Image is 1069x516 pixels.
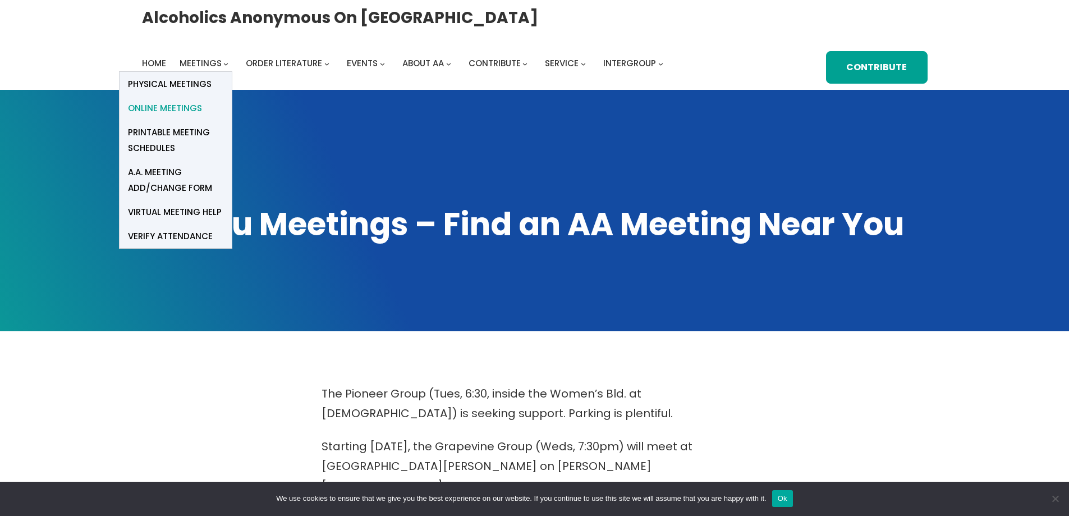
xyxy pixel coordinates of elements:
[142,56,667,71] nav: Intergroup
[128,125,223,156] span: Printable Meeting Schedules
[180,57,222,69] span: Meetings
[223,61,228,66] button: Meetings submenu
[120,224,232,248] a: verify attendance
[120,120,232,160] a: Printable Meeting Schedules
[128,229,213,244] span: verify attendance
[402,56,444,71] a: About AA
[120,160,232,200] a: A.A. Meeting Add/Change Form
[322,437,748,496] p: Starting [DATE], the Grapevine Group (Weds, 7:30pm) will meet at [GEOGRAPHIC_DATA][PERSON_NAME] o...
[142,57,166,69] span: Home
[603,56,656,71] a: Intergroup
[402,57,444,69] span: About AA
[246,57,322,69] span: Order Literature
[142,4,538,31] a: Alcoholics Anonymous on [GEOGRAPHIC_DATA]
[658,61,663,66] button: Intergroup submenu
[128,101,202,116] span: Online Meetings
[772,490,793,507] button: Ok
[324,61,329,66] button: Order Literature submenu
[322,384,748,423] p: The Pioneer Group (Tues, 6:30, inside the Women’s Bld. at [DEMOGRAPHIC_DATA]) is seeking support....
[128,76,212,92] span: Physical Meetings
[581,61,586,66] button: Service submenu
[347,56,378,71] a: Events
[522,61,527,66] button: Contribute submenu
[142,56,166,71] a: Home
[120,96,232,120] a: Online Meetings
[469,57,521,69] span: Contribute
[120,200,232,224] a: Virtual Meeting Help
[120,72,232,96] a: Physical Meetings
[142,203,928,246] h1: Oahu Meetings – Find an AA Meeting Near You
[545,57,579,69] span: Service
[826,51,927,84] a: Contribute
[380,61,385,66] button: Events submenu
[1049,493,1061,504] span: No
[276,493,766,504] span: We use cookies to ensure that we give you the best experience on our website. If you continue to ...
[128,165,223,196] span: A.A. Meeting Add/Change Form
[603,57,656,69] span: Intergroup
[446,61,451,66] button: About AA submenu
[128,204,222,220] span: Virtual Meeting Help
[180,56,222,71] a: Meetings
[545,56,579,71] a: Service
[469,56,521,71] a: Contribute
[347,57,378,69] span: Events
